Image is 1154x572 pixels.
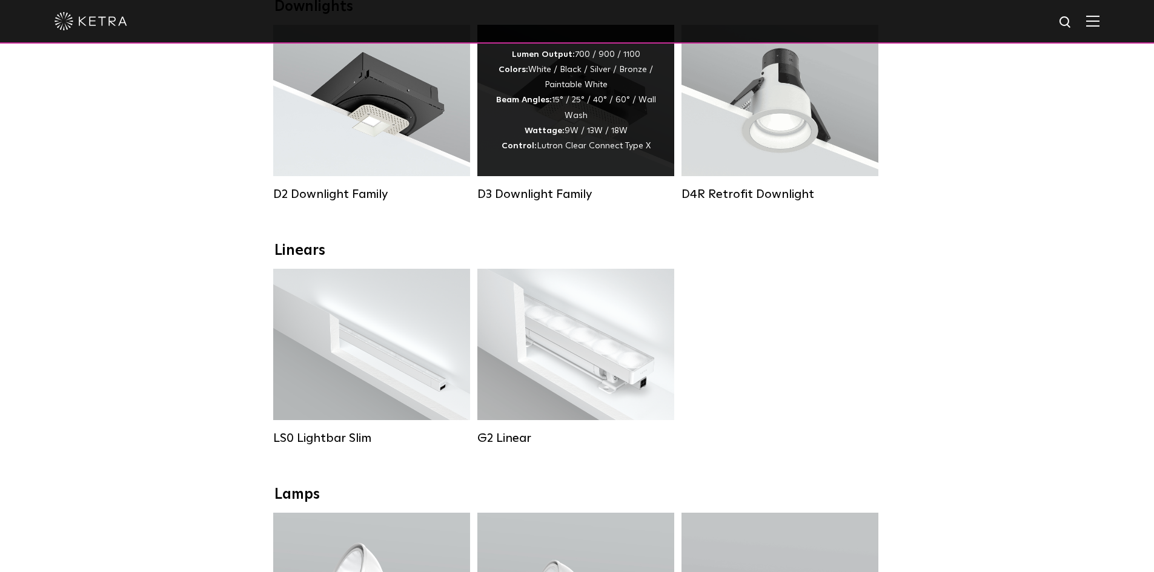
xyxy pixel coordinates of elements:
[525,127,565,135] strong: Wattage:
[681,25,878,202] a: D4R Retrofit Downlight Lumen Output:800Colors:White / BlackBeam Angles:15° / 25° / 40° / 60°Watta...
[1086,15,1099,27] img: Hamburger%20Nav.svg
[477,25,674,202] a: D3 Downlight Family Lumen Output:700 / 900 / 1100Colors:White / Black / Silver / Bronze / Paintab...
[273,25,470,202] a: D2 Downlight Family Lumen Output:1200Colors:White / Black / Gloss Black / Silver / Bronze / Silve...
[477,269,674,445] a: G2 Linear Lumen Output:400 / 700 / 1000Colors:WhiteBeam Angles:Flood / [GEOGRAPHIC_DATA] / Narrow...
[499,65,528,74] strong: Colors:
[512,50,575,59] strong: Lumen Output:
[274,486,880,504] div: Lamps
[55,12,127,30] img: ketra-logo-2019-white
[273,431,470,445] div: LS0 Lightbar Slim
[274,242,880,260] div: Linears
[496,47,656,154] div: 700 / 900 / 1100 White / Black / Silver / Bronze / Paintable White 15° / 25° / 40° / 60° / Wall W...
[681,187,878,202] div: D4R Retrofit Downlight
[477,187,674,202] div: D3 Downlight Family
[273,187,470,202] div: D2 Downlight Family
[1058,15,1073,30] img: search icon
[273,269,470,445] a: LS0 Lightbar Slim Lumen Output:200 / 350Colors:White / BlackControl:X96 Controller
[496,96,552,104] strong: Beam Angles:
[477,431,674,445] div: G2 Linear
[502,142,537,150] strong: Control:
[537,142,651,150] span: Lutron Clear Connect Type X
